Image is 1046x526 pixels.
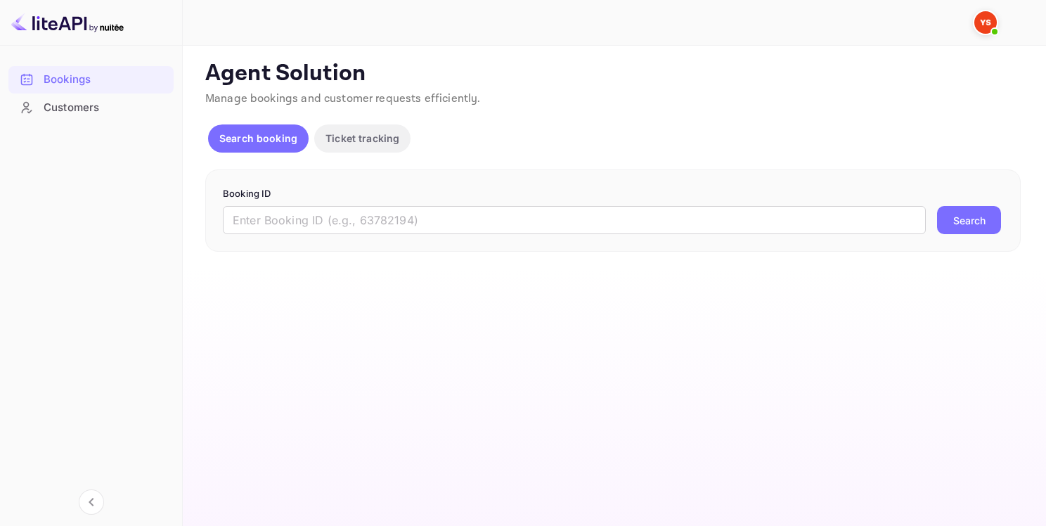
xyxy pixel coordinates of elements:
img: Yandex Support [974,11,997,34]
div: Customers [8,94,174,122]
p: Booking ID [223,187,1003,201]
button: Collapse navigation [79,489,104,515]
div: Bookings [44,72,167,88]
img: LiteAPI logo [11,11,124,34]
p: Search booking [219,131,297,146]
a: Customers [8,94,174,120]
p: Ticket tracking [325,131,399,146]
div: Bookings [8,66,174,94]
a: Bookings [8,66,174,92]
div: Customers [44,100,167,116]
input: Enter Booking ID (e.g., 63782194) [223,206,926,234]
p: Agent Solution [205,60,1021,88]
button: Search [937,206,1001,234]
span: Manage bookings and customer requests efficiently. [205,91,481,106]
